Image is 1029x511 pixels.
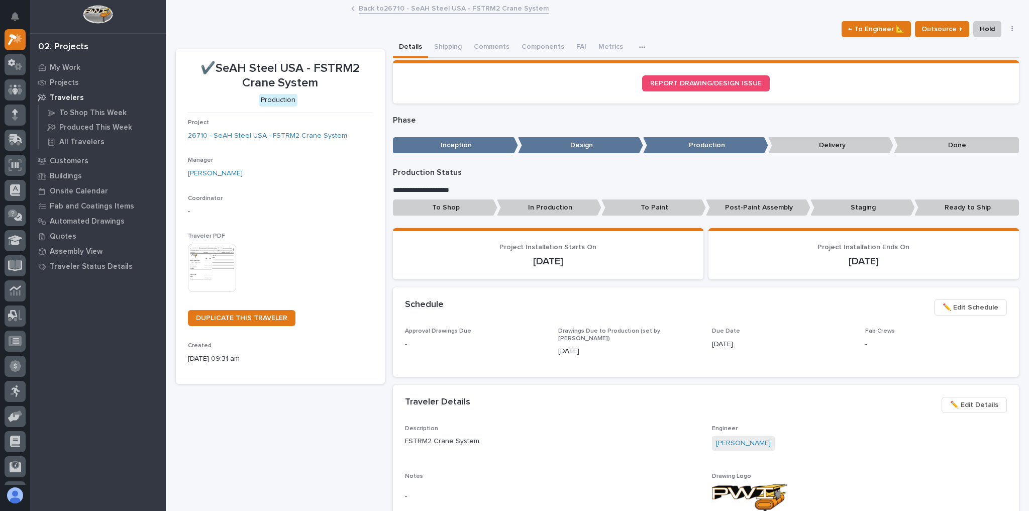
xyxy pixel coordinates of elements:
[39,135,166,149] a: All Travelers
[59,138,105,147] p: All Travelers
[499,244,596,251] span: Project Installation Starts On
[942,397,1007,413] button: ✏️ Edit Details
[188,120,209,126] span: Project
[50,232,76,241] p: Quotes
[30,183,166,198] a: Onsite Calendar
[817,244,909,251] span: Project Installation Ends On
[59,123,132,132] p: Produced This Week
[39,120,166,134] a: Produced This Week
[30,259,166,274] a: Traveler Status Details
[50,217,125,226] p: Automated Drawings
[921,23,963,35] span: Outsource ↑
[405,299,444,311] h2: Schedule
[428,37,468,58] button: Shipping
[712,339,854,350] p: [DATE]
[405,491,700,502] p: -
[13,12,26,28] div: Notifications
[894,137,1019,154] p: Done
[865,328,895,334] span: Fab Crews
[83,5,113,24] img: Workspace Logo
[934,299,1007,316] button: ✏️ Edit Schedule
[393,116,1019,125] p: Phase
[188,206,373,217] p: -
[30,198,166,214] a: Fab and Coatings Items
[716,438,771,449] a: [PERSON_NAME]
[712,426,738,432] span: Engineer
[405,339,547,350] p: -
[865,339,1007,350] p: -
[50,78,79,87] p: Projects
[405,473,423,479] span: Notes
[643,137,768,154] p: Production
[30,60,166,75] a: My Work
[50,187,108,196] p: Onsite Calendar
[558,346,700,357] p: [DATE]
[468,37,516,58] button: Comments
[393,199,497,216] p: To Shop
[497,199,601,216] p: In Production
[39,106,166,120] a: To Shop This Week
[188,131,347,141] a: 26710 - SeAH Steel USA - FSTRM2 Crane System
[973,21,1001,37] button: Hold
[721,255,1007,267] p: [DATE]
[50,202,134,211] p: Fab and Coatings Items
[50,93,84,103] p: Travelers
[558,328,660,341] span: Drawings Due to Production (set by [PERSON_NAME])
[5,6,26,27] button: Notifications
[5,485,26,506] button: users-avatar
[393,137,518,154] p: Inception
[259,94,297,107] div: Production
[30,90,166,105] a: Travelers
[914,199,1019,216] p: Ready to Ship
[393,168,1019,177] p: Production Status
[30,168,166,183] a: Buildings
[50,63,80,72] p: My Work
[518,137,643,154] p: Design
[768,137,893,154] p: Delivery
[359,2,549,14] a: Back to26710 - SeAH Steel USA - FSTRM2 Crane System
[50,172,82,181] p: Buildings
[642,75,770,91] a: REPORT DRAWING/DESIGN ISSUE
[706,199,810,216] p: Post-Paint Assembly
[50,157,88,166] p: Customers
[570,37,592,58] button: FAI
[393,37,428,58] button: Details
[188,343,212,349] span: Created
[405,436,700,447] p: FSTRM2 Crane System
[188,168,243,179] a: [PERSON_NAME]
[950,399,998,411] span: ✏️ Edit Details
[50,262,133,271] p: Traveler Status Details
[188,157,213,163] span: Manager
[601,199,706,216] p: To Paint
[842,21,911,37] button: ← To Engineer 📐
[516,37,570,58] button: Components
[848,23,904,35] span: ← To Engineer 📐
[188,61,373,90] p: ✔️SeAH Steel USA - FSTRM2 Crane System
[810,199,915,216] p: Staging
[30,153,166,168] a: Customers
[188,310,295,326] a: DUPLICATE THIS TRAVELER
[50,247,102,256] p: Assembly View
[405,255,691,267] p: [DATE]
[980,23,995,35] span: Hold
[405,328,471,334] span: Approval Drawings Due
[915,21,969,37] button: Outsource ↑
[188,195,223,201] span: Coordinator
[943,301,998,314] span: ✏️ Edit Schedule
[196,315,287,322] span: DUPLICATE THIS TRAVELER
[405,397,470,408] h2: Traveler Details
[30,244,166,259] a: Assembly View
[592,37,629,58] button: Metrics
[30,214,166,229] a: Automated Drawings
[712,473,751,479] span: Drawing Logo
[188,354,373,364] p: [DATE] 09:31 am
[650,80,762,87] span: REPORT DRAWING/DESIGN ISSUE
[30,229,166,244] a: Quotes
[712,328,740,334] span: Due Date
[30,75,166,90] a: Projects
[38,42,88,53] div: 02. Projects
[59,109,127,118] p: To Shop This Week
[405,426,438,432] span: Description
[188,233,225,239] span: Traveler PDF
